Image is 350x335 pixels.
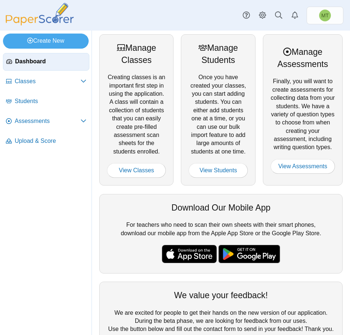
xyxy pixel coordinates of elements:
img: google-play-badge.png [218,245,280,263]
a: Classes [3,73,89,91]
div: Manage Students [189,42,247,66]
span: Assessments [15,117,81,125]
span: Upload & Score [15,137,86,145]
div: Download Our Mobile App [107,202,335,214]
span: Melody Taylor [321,13,329,18]
span: Classes [15,77,81,85]
div: Creating classes is an important first step in using the application. A class will contain a coll... [99,34,174,186]
a: Melody Taylor [307,7,343,24]
a: PaperScorer [3,20,76,27]
div: For teachers who need to scan their own sheets with their smart phones, download our mobile app f... [99,194,343,274]
div: Finally, you will want to create assessments for collecting data from your students. We have a va... [263,34,343,186]
a: View Classes [107,163,166,178]
div: Once you have created your classes, you can start adding students. You can either add students on... [181,34,255,186]
span: Dashboard [15,57,86,66]
img: apple-store-badge.svg [162,245,217,263]
a: Alerts [287,7,303,24]
a: Dashboard [3,53,89,71]
a: Upload & Score [3,133,89,150]
a: Assessments [3,113,89,130]
div: Manage Classes [107,42,166,66]
div: Manage Assessments [271,46,335,70]
a: View Students [189,163,247,178]
a: View Assessments [271,159,335,174]
a: Students [3,93,89,110]
div: We value your feedback! [107,289,335,301]
a: Create New [3,33,89,48]
span: Students [15,97,86,105]
img: PaperScorer [3,3,76,25]
span: Melody Taylor [319,10,331,21]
